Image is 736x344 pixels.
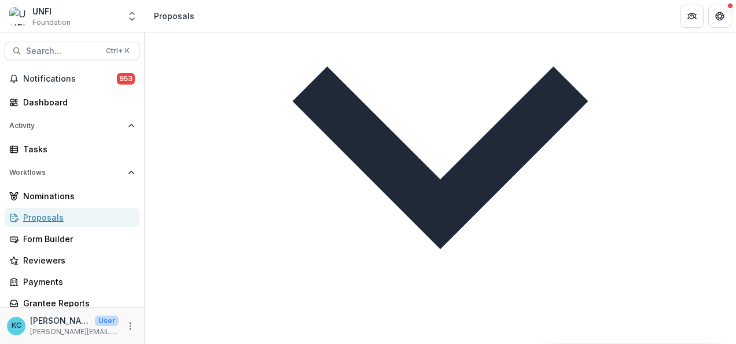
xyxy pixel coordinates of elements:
a: Tasks [5,140,139,159]
button: More [123,319,137,333]
div: Grantee Reports [23,297,130,309]
div: Nominations [23,190,130,202]
nav: breadcrumb [149,8,199,24]
button: Get Help [708,5,731,28]
span: Activity [9,122,123,130]
a: Reviewers [5,251,139,270]
div: Tasks [23,143,130,155]
span: Foundation [32,17,71,28]
div: Proposals [154,10,194,22]
div: Payments [23,276,130,288]
button: Search... [5,42,139,60]
a: Nominations [5,186,139,206]
button: Open Activity [5,116,139,135]
p: [PERSON_NAME] [30,314,90,327]
div: Ctrl + K [104,45,132,57]
button: Partners [680,5,704,28]
div: Dashboard [23,96,130,108]
p: [PERSON_NAME][EMAIL_ADDRESS][PERSON_NAME][DOMAIN_NAME] [30,327,119,337]
button: Open Workflows [5,163,139,182]
a: Proposals [5,208,139,227]
div: Reviewers [23,254,130,266]
div: Form Builder [23,233,130,245]
div: Proposals [23,211,130,224]
span: 953 [117,73,135,85]
a: Payments [5,272,139,291]
a: Grantee Reports [5,294,139,313]
a: Dashboard [5,93,139,112]
a: Form Builder [5,229,139,248]
button: Notifications953 [5,69,139,88]
button: Open entity switcher [124,5,140,28]
span: Search... [26,46,99,56]
span: Workflows [9,169,123,177]
p: User [95,316,119,326]
div: Kristine Creveling [12,322,21,330]
div: UNFI [32,5,71,17]
span: Notifications [23,74,117,84]
img: UNFI [9,7,28,25]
